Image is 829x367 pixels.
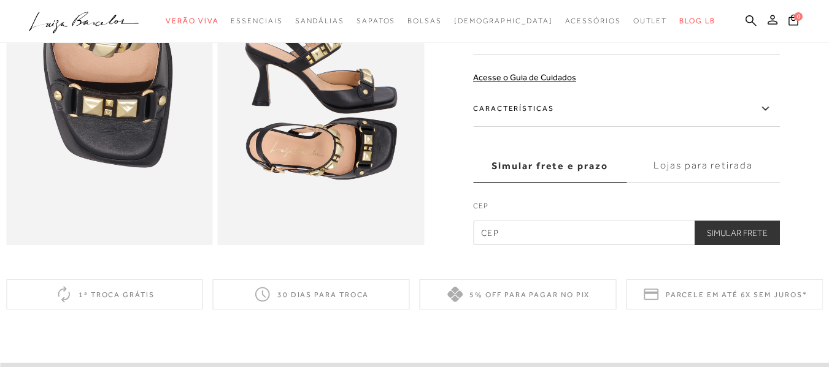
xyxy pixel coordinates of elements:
[295,17,344,25] span: Sandálias
[633,17,668,25] span: Outlet
[473,221,780,245] input: CEP
[565,10,621,32] a: categoryNavScreenReaderText
[785,13,802,30] button: 0
[231,17,282,25] span: Essenciais
[633,10,668,32] a: categoryNavScreenReaderText
[166,10,218,32] a: categoryNavScreenReaderText
[420,279,617,309] div: 5% off para pagar no PIX
[565,17,621,25] span: Acessórios
[454,17,553,25] span: [DEMOGRAPHIC_DATA]
[407,10,442,32] a: categoryNavScreenReaderText
[679,10,715,32] a: BLOG LB
[794,12,803,21] span: 0
[695,221,780,245] button: Simular Frete
[357,17,395,25] span: Sapatos
[213,279,410,309] div: 30 dias para troca
[473,91,780,127] label: Características
[231,10,282,32] a: categoryNavScreenReaderText
[473,149,627,183] label: Simular frete e prazo
[626,279,823,309] div: Parcele em até 6x sem juros*
[357,10,395,32] a: categoryNavScreenReaderText
[473,200,780,218] label: CEP
[295,10,344,32] a: categoryNavScreenReaderText
[473,72,576,82] a: Acesse o Guia de Cuidados
[6,279,203,309] div: 1ª troca grátis
[627,149,780,183] label: Lojas para retirada
[407,17,442,25] span: Bolsas
[166,17,218,25] span: Verão Viva
[454,10,553,32] a: noSubCategoriesText
[679,17,715,25] span: BLOG LB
